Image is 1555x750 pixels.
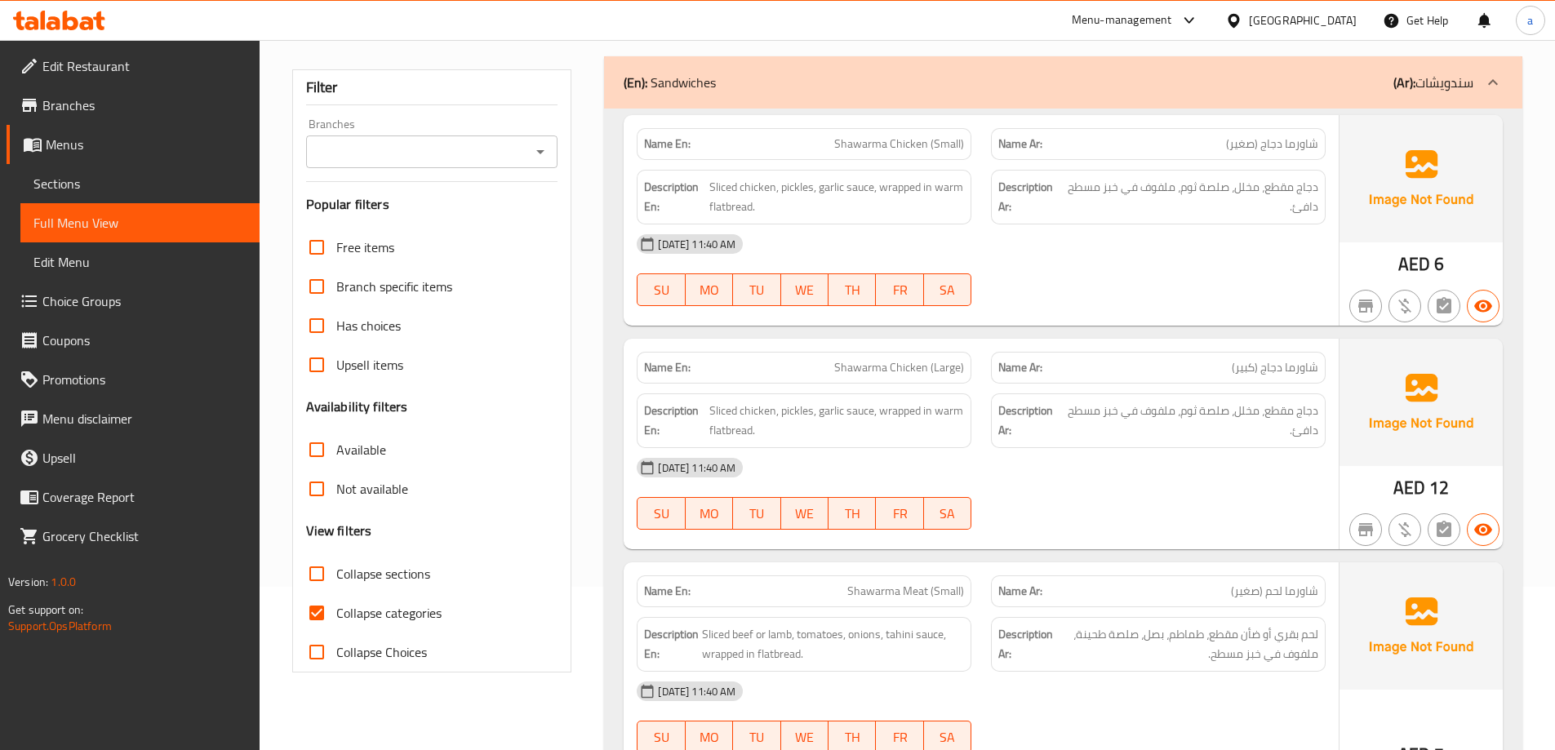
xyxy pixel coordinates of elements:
button: Purchased item [1388,513,1421,546]
span: SU [644,502,678,526]
img: Ae5nvW7+0k+MAAAAAElFTkSuQmCC [1340,562,1503,690]
span: SA [931,278,965,302]
button: Purchased item [1388,290,1421,322]
strong: Name Ar: [998,135,1042,153]
button: SU [637,497,685,530]
h3: View filters [306,521,372,540]
span: Available [336,440,386,459]
a: Branches [7,86,260,125]
strong: Name Ar: [998,359,1042,376]
span: Promotions [42,370,247,389]
strong: Description Ar: [998,624,1053,664]
span: SU [644,278,678,302]
img: Ae5nvW7+0k+MAAAAAElFTkSuQmCC [1340,115,1503,242]
p: Sandwiches [624,73,716,92]
span: Version: [8,571,48,592]
span: 1.0.0 [51,571,76,592]
span: SA [931,502,965,526]
span: MO [692,502,726,526]
span: 6 [1434,248,1444,280]
button: FR [876,497,923,530]
span: MO [692,726,726,749]
span: Collapse categories [336,603,442,623]
button: SU [637,273,685,306]
button: FR [876,273,923,306]
span: Upsell [42,448,247,468]
span: شاورما دجاج (صغير) [1226,135,1318,153]
a: Full Menu View [20,203,260,242]
span: 12 [1429,472,1449,504]
span: Upsell items [336,355,403,375]
span: Edit Menu [33,252,247,272]
a: Edit Menu [20,242,260,282]
a: Promotions [7,360,260,399]
span: FR [882,278,917,302]
strong: Description En: [644,401,705,441]
span: AED [1393,472,1425,504]
span: Coupons [42,331,247,350]
span: Grocery Checklist [42,526,247,546]
a: Edit Restaurant [7,47,260,86]
a: Coupons [7,321,260,360]
strong: Description Ar: [998,177,1061,217]
h3: Availability filters [306,397,408,416]
span: Shawarma Meat (Small) [847,583,964,600]
span: Coverage Report [42,487,247,507]
a: Support.OpsPlatform [8,615,112,637]
span: FR [882,502,917,526]
strong: Description En: [644,177,705,217]
span: Collapse sections [336,564,430,584]
button: MO [686,273,733,306]
p: سندويشات [1393,73,1473,92]
span: [DATE] 11:40 AM [651,237,742,252]
div: (En): Sandwiches(Ar):سندويشات [604,56,1522,109]
strong: Name En: [644,583,691,600]
button: Not branch specific item [1349,513,1382,546]
button: TH [829,497,876,530]
a: Choice Groups [7,282,260,321]
span: WE [788,278,822,302]
strong: Description En: [644,624,699,664]
button: MO [686,497,733,530]
a: Sections [20,164,260,203]
strong: Name En: [644,359,691,376]
span: دجاج مقطع، مخلل، صلصة ثوم، ملفوف في خبز مسطح دافئ. [1065,177,1318,217]
span: Branch specific items [336,277,452,296]
a: Menu disclaimer [7,399,260,438]
button: Not branch specific item [1349,290,1382,322]
span: Sliced beef or lamb, tomatoes, onions, tahini sauce, wrapped in flatbread. [702,624,964,664]
img: Ae5nvW7+0k+MAAAAAElFTkSuQmCC [1340,339,1503,466]
button: WE [781,273,829,306]
button: Open [529,140,552,163]
span: FR [882,726,917,749]
span: SA [931,726,965,749]
span: Branches [42,95,247,115]
span: [DATE] 11:40 AM [651,684,742,699]
button: SA [924,273,971,306]
span: Sections [33,174,247,193]
a: Grocery Checklist [7,517,260,556]
span: Choice Groups [42,291,247,311]
span: Full Menu View [33,213,247,233]
span: a [1527,11,1533,29]
span: TU [740,502,774,526]
span: شاورما دجاج (كبير) [1232,359,1318,376]
button: Not has choices [1428,513,1460,546]
span: TH [835,726,869,749]
button: Not has choices [1428,290,1460,322]
button: SA [924,497,971,530]
strong: Name En: [644,135,691,153]
div: Menu-management [1072,11,1172,30]
span: MO [692,278,726,302]
span: Menus [46,135,247,154]
a: Coverage Report [7,477,260,517]
span: Get support on: [8,599,83,620]
span: TU [740,726,774,749]
a: Upsell [7,438,260,477]
span: Free items [336,237,394,257]
span: Menu disclaimer [42,409,247,428]
span: WE [788,502,822,526]
span: Shawarma Chicken (Large) [834,359,964,376]
span: دجاج مقطع، مخلل، صلصة ثوم، ملفوف في خبز مسطح دافئ. [1065,401,1318,441]
span: Shawarma Chicken (Small) [834,135,964,153]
